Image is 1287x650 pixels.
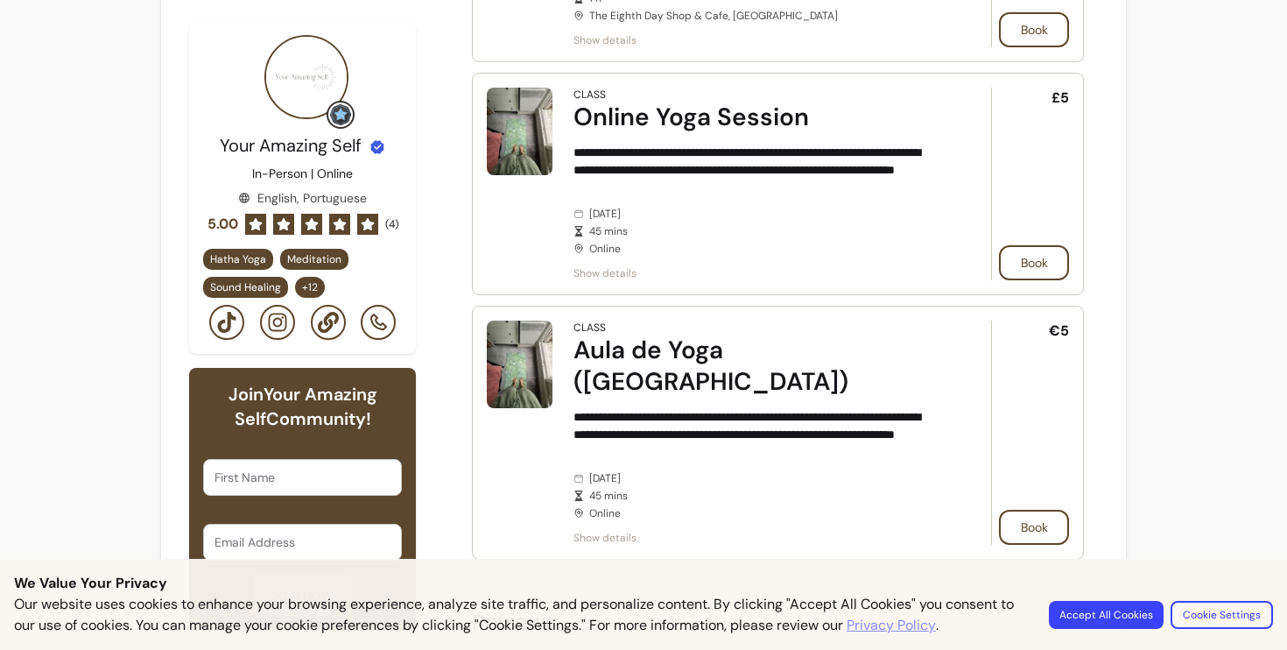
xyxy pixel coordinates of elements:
div: Class [573,321,606,335]
span: ( 4 ) [385,217,398,231]
button: Accept All Cookies [1049,601,1164,629]
span: + 12 [299,280,321,294]
p: We Value Your Privacy [14,573,1273,594]
span: Meditation [287,252,341,266]
span: Your Amazing Self [220,134,362,157]
h6: Join Your Amazing Self Community! [203,382,403,431]
img: Aula de Yoga (Portugal) [487,321,552,408]
span: 5.00 [207,214,238,235]
button: Book [999,12,1069,47]
input: First Name [214,469,391,486]
div: English, Portuguese [238,189,367,207]
div: [DATE] Online [573,471,942,520]
span: Show details [573,531,942,545]
span: Hatha Yoga [210,252,266,266]
div: [DATE] Online [573,207,942,256]
div: Class [573,88,606,102]
button: Book [999,245,1069,280]
span: 45 mins [589,489,942,503]
span: Show details [573,33,942,47]
div: Online Yoga Session [573,102,942,133]
span: Sound Healing [210,280,281,294]
button: Book [999,510,1069,545]
p: Our website uses cookies to enhance your browsing experience, analyze site traffic, and personali... [14,594,1028,636]
div: Aula de Yoga ([GEOGRAPHIC_DATA]) [573,335,942,398]
span: €5 [1049,321,1069,342]
img: Grow [330,104,351,125]
span: 45 mins [589,224,942,238]
p: In-Person | Online [252,165,353,182]
span: Show details [573,266,942,280]
button: Cookie Settings [1171,601,1273,629]
input: Email Address [214,533,391,551]
span: £5 [1051,88,1069,109]
a: Privacy Policy [847,615,936,636]
img: Online Yoga Session [487,88,552,175]
img: Provider image [264,35,348,119]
